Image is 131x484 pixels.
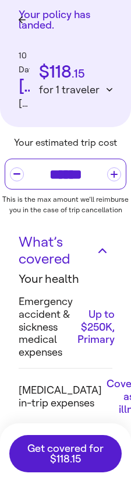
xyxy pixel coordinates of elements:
[24,164,107,184] input: Trip cost
[19,296,73,359] div: Emergency accident & sickness medical expenses
[19,384,102,409] div: [MEDICAL_DATA] in-trip expenses
[49,61,72,82] span: 118
[21,443,110,464] span: Get covered for $118.15
[19,9,112,30] h1: Your policy has landed.
[39,85,112,95] button: for 1 traveler
[19,234,112,268] h3: What’s covered
[10,167,24,181] button: Decrease trip cost
[107,167,121,181] button: Increase trip cost
[19,234,93,268] div: What’s covered
[19,98,30,108] div: [DATE] – [DATE]
[72,67,74,80] span: .
[19,49,30,77] div: 10 Days
[9,435,122,472] button: Get covered for $118.15
[19,77,30,94] div: [GEOGRAPHIC_DATA]
[19,272,112,286] h3: Your health
[74,67,85,80] span: 15
[39,61,49,82] span: $
[77,308,115,346] div: Up to $250K, Primary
